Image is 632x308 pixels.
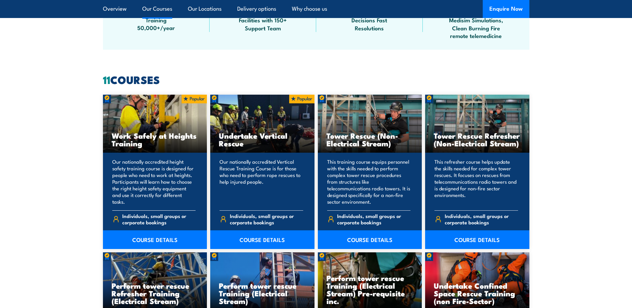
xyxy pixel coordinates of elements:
h3: Undertake Confined Space Rescue Training (non Fire-Sector) [434,282,521,305]
span: Australia Wide Training 50,000+/year [126,8,186,32]
span: Individuals, small groups or corporate bookings [122,213,196,225]
span: Individuals, small groups or corporate bookings [445,213,518,225]
span: Technology, VR, Medisim Simulations, Clean Burning Fire remote telemedicine [446,8,506,40]
h3: Perform tower rescue Training (Electrical Stream) [219,282,306,305]
h3: Work Safely at Heights Training [112,132,199,147]
span: Individuals, small groups or corporate bookings [230,213,303,225]
span: Fast Response Fast Decisions Fast Resolutions [339,8,399,32]
h3: Undertake Vertical Rescue [219,132,306,147]
h3: Perform tower rescue Refresher Training (Electrical Stream) [112,282,199,305]
p: This training course equips personnel with the skills needed to perform complex tower rescue proc... [327,158,411,205]
a: COURSE DETAILS [318,230,422,249]
h3: Perform tower rescue Training (Electrical Stream) Pre-requisite inc. [326,274,413,305]
strong: 11 [103,71,110,88]
span: Individuals, small groups or corporate bookings [337,213,410,225]
h2: COURSES [103,75,529,84]
h3: Tower Rescue Refresher (Non-Electrical Stream) [434,132,521,147]
p: Our nationally accredited Vertical Rescue Training Course is for those who need to perform rope r... [220,158,303,205]
h3: Tower Rescue (Non-Electrical Stream) [326,132,413,147]
a: COURSE DETAILS [103,230,207,249]
span: Specialist Training Facilities with 150+ Support Team [233,8,293,32]
a: COURSE DETAILS [425,230,529,249]
p: Our nationally accredited height safety training course is designed for people who need to work a... [112,158,196,205]
p: This refresher course helps update the skills needed for complex tower rescues. It focuses on res... [434,158,518,205]
a: COURSE DETAILS [210,230,315,249]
